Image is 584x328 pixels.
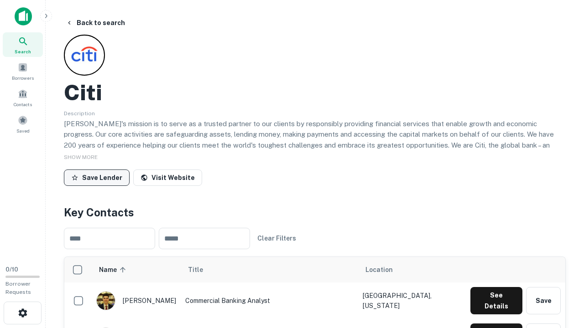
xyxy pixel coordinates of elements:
h4: Key Contacts [64,204,566,220]
span: Borrowers [12,74,34,82]
img: capitalize-icon.png [15,7,32,26]
div: [PERSON_NAME] [96,291,176,310]
a: Search [3,32,43,57]
span: Contacts [14,101,32,108]
th: Location [358,257,466,282]
span: SHOW MORE [64,154,98,160]
th: Title [181,257,358,282]
span: Description [64,110,95,117]
span: Title [188,264,215,275]
span: Saved [16,127,30,134]
span: Search [15,48,31,55]
img: 1753279374948 [97,292,115,310]
th: Name [92,257,181,282]
h2: Citi [64,79,102,106]
button: Back to search [62,15,129,31]
span: Name [99,264,129,275]
td: Commercial Banking Analyst [181,282,358,319]
button: See Details [470,287,522,314]
a: Contacts [3,85,43,110]
span: Location [365,264,393,275]
a: Borrowers [3,59,43,83]
a: Visit Website [133,169,202,186]
button: Save Lender [64,169,130,186]
span: Borrower Requests [5,281,31,295]
a: Saved [3,112,43,136]
span: 0 / 10 [5,266,18,273]
button: Save [526,287,561,314]
iframe: Chat Widget [538,255,584,299]
button: Clear Filters [254,230,300,246]
p: [PERSON_NAME]'s mission is to serve as a trusted partner to our clients by responsibly providing ... [64,118,566,172]
td: [GEOGRAPHIC_DATA], [US_STATE] [358,282,466,319]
